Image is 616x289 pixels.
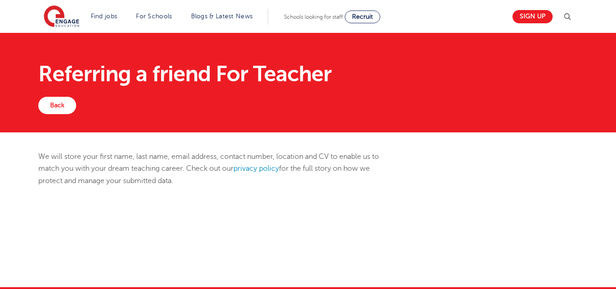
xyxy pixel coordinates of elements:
[91,13,118,20] a: Find jobs
[233,164,279,173] a: privacy policy
[44,5,79,28] img: Engage Education
[284,14,343,20] span: Schools looking for staff
[38,151,393,187] p: We will store your first name, last name, email address, contact number, location and CV to enabl...
[38,63,578,85] h1: Referring a friend For Teacher
[191,13,253,20] a: Blogs & Latest News
[136,13,172,20] a: For Schools
[38,97,76,114] a: Back
[345,11,380,23] a: Recruit
[352,13,373,20] span: Recruit
[512,10,553,23] a: Sign up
